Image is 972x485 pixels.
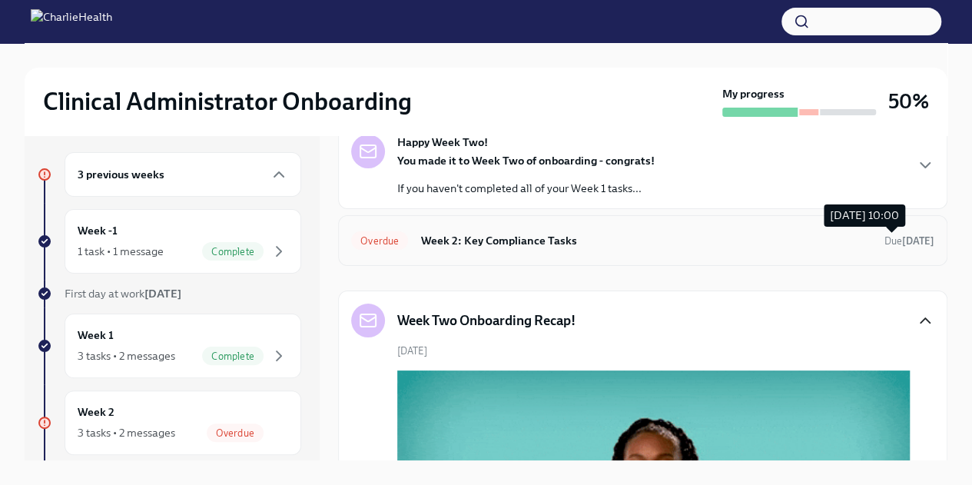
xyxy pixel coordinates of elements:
a: OverdueWeek 2: Key Compliance TasksDue[DATE] [351,228,934,253]
div: 3 tasks • 2 messages [78,425,175,440]
img: CharlieHealth [31,9,112,34]
h6: Week 1 [78,327,114,344]
span: Complete [202,350,264,362]
strong: You made it to Week Two of onboarding - congrats! [397,154,655,168]
div: 1 task • 1 message [78,244,164,259]
h3: 50% [888,88,929,115]
a: Week 23 tasks • 2 messagesOverdue [37,390,301,455]
h6: Week 2: Key Compliance Tasks [420,232,872,249]
h6: 3 previous weeks [78,166,164,183]
a: Week 13 tasks • 2 messagesComplete [37,314,301,378]
strong: [DATE] [144,287,181,301]
a: First day at work[DATE] [37,286,301,301]
strong: Happy Week Two! [397,135,488,150]
span: First day at work [65,287,181,301]
strong: My progress [722,86,785,101]
span: Overdue [351,235,408,247]
div: 3 tasks • 2 messages [78,348,175,364]
span: Due [884,235,934,247]
h6: Week 2 [78,404,114,420]
strong: [DATE] [902,235,934,247]
h2: Clinical Administrator Onboarding [43,86,412,117]
div: 3 previous weeks [65,152,301,197]
span: [DATE] [397,344,427,358]
a: Week -11 task • 1 messageComplete [37,209,301,274]
span: Complete [202,246,264,257]
span: Overdue [207,427,264,439]
h5: Week Two Onboarding Recap! [397,311,576,330]
h6: Week -1 [78,222,118,239]
p: If you haven't completed all of your Week 1 tasks... [397,181,655,196]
